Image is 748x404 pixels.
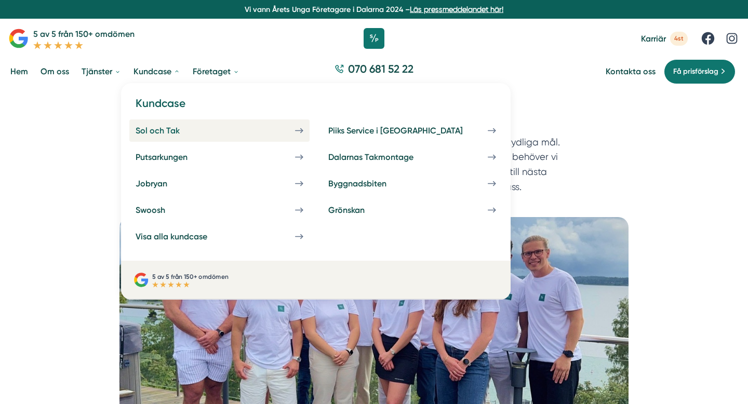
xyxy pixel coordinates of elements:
a: Tjänster [79,58,123,85]
a: Visa alla kundcase [129,225,310,248]
div: Swoosh [136,205,190,215]
div: Sol och Tak [136,126,205,136]
div: Visa alla kundcase [136,232,232,241]
a: Läs pressmeddelandet här! [410,5,503,14]
div: Piiks Service i [GEOGRAPHIC_DATA] [328,126,488,136]
p: Vi vann Årets Unga Företagare i Dalarna 2024 – [4,4,744,15]
div: Grönskan [328,205,390,215]
a: Karriär 4st [641,32,688,46]
a: Dalarnas Takmontage [322,146,502,168]
p: 5 av 5 från 150+ omdömen [152,272,228,281]
a: Putsarkungen [129,146,310,168]
a: Grönskan [322,199,502,221]
a: 070 681 52 22 [330,61,418,82]
a: Jobryan [129,172,310,195]
span: 4st [670,32,688,46]
div: Dalarnas Takmontage [328,152,438,162]
div: Jobryan [136,179,192,188]
a: Byggnadsbiten [322,172,502,195]
a: Företaget [191,58,242,85]
h4: Kundcase [129,96,502,119]
a: Kundcase [131,58,182,85]
div: Putsarkungen [136,152,212,162]
span: Karriär [641,34,666,44]
a: Hem [8,58,30,85]
span: 070 681 52 22 [348,61,413,76]
a: Piiks Service i [GEOGRAPHIC_DATA] [322,119,502,142]
a: Få prisförslag [664,59,736,84]
a: Swoosh [129,199,310,221]
span: Få prisförslag [673,66,718,77]
a: Om oss [38,58,71,85]
a: Sol och Tak [129,119,310,142]
p: 5 av 5 från 150+ omdömen [33,28,135,41]
div: Byggnadsbiten [328,179,411,188]
a: Kontakta oss [606,66,656,76]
